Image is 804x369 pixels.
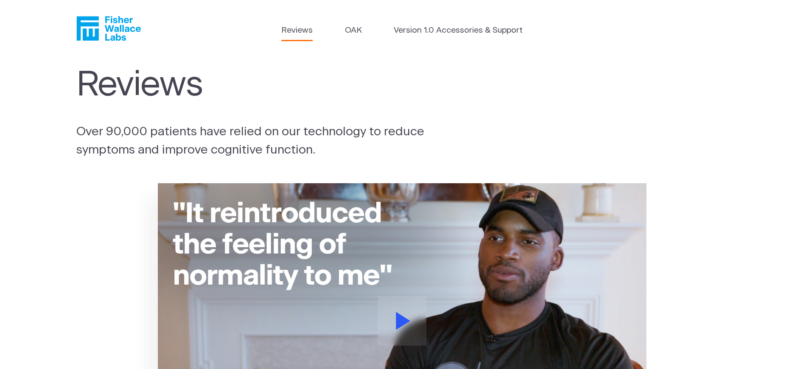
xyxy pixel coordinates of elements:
[345,25,362,37] a: OAK
[76,123,447,159] p: Over 90,000 patients have relied on our technology to reduce symptoms and improve cognitive funct...
[394,25,523,37] a: Version 1.0 Accessories & Support
[281,25,313,37] a: Reviews
[396,312,410,330] svg: Play
[76,16,141,41] a: Fisher Wallace
[76,65,443,106] h1: Reviews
